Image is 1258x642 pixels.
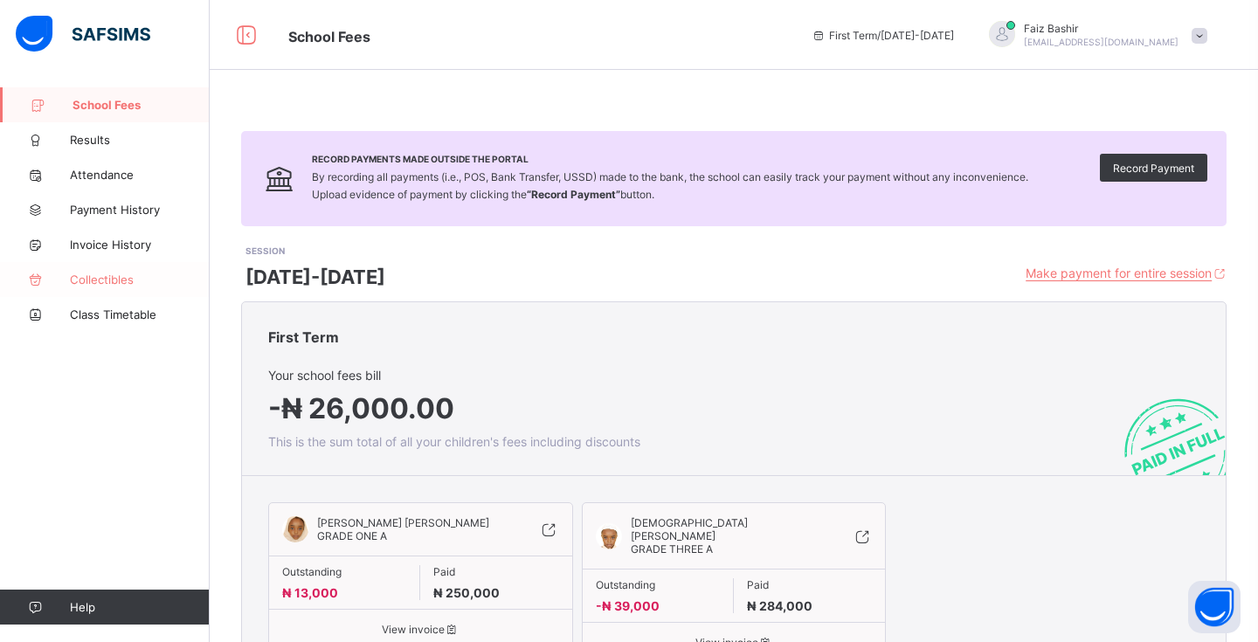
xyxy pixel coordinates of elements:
[596,598,660,613] span: -₦ 39,000
[70,273,210,286] span: Collectibles
[245,266,385,288] span: [DATE]-[DATE]
[282,623,559,636] span: View invoice
[527,188,620,201] b: “Record Payment”
[433,565,558,578] span: Paid
[70,168,210,182] span: Attendance
[596,578,720,591] span: Outstanding
[73,98,210,112] span: School Fees
[268,368,640,383] span: Your school fees bill
[631,516,817,542] span: [DEMOGRAPHIC_DATA][PERSON_NAME]
[317,516,489,529] span: [PERSON_NAME] [PERSON_NAME]
[747,598,812,613] span: ₦ 284,000
[1113,162,1194,175] span: Record Payment
[433,585,500,600] span: ₦ 250,000
[282,585,338,600] span: ₦ 13,000
[16,16,150,52] img: safsims
[70,133,210,147] span: Results
[268,328,339,346] span: First Term
[971,21,1216,50] div: FaizBashir
[70,203,210,217] span: Payment History
[70,600,209,614] span: Help
[1026,266,1212,280] span: Make payment for entire session
[268,434,640,449] span: This is the sum total of all your children's fees including discounts
[70,238,210,252] span: Invoice History
[282,565,406,578] span: Outstanding
[1188,581,1241,633] button: Open asap
[70,307,210,321] span: Class Timetable
[317,529,387,542] span: GRADE ONE A
[1024,22,1179,35] span: Faiz Bashir
[245,245,285,256] span: SESSION
[812,29,954,42] span: session/term information
[631,542,713,556] span: GRADE THREE A
[747,578,872,591] span: Paid
[1105,378,1226,475] img: paid-stamp.78f45e14f3c20c3c69b046269adeebb0.svg
[288,28,370,45] span: School Fees
[312,154,1028,164] span: Record Payments Made Outside the Portal
[312,170,1028,201] span: By recording all payments (i.e., POS, Bank Transfer, USSD) made to the bank, the school can easil...
[1024,37,1179,47] span: [EMAIL_ADDRESS][DOMAIN_NAME]
[268,391,454,425] span: -₦ 26,000.00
